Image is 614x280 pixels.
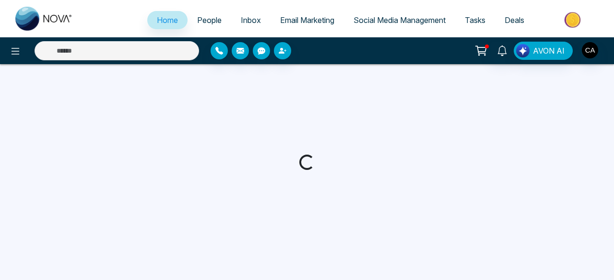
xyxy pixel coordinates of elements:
button: AVON AI [514,42,573,60]
img: User Avatar [582,42,598,58]
a: Social Media Management [344,11,455,29]
span: Inbox [241,15,261,25]
span: Deals [505,15,524,25]
img: Nova CRM Logo [15,7,73,31]
a: Tasks [455,11,495,29]
span: AVON AI [533,45,565,56]
a: People [188,11,231,29]
img: Lead Flow [516,44,530,57]
a: Deals [495,11,534,29]
a: Email Marketing [271,11,344,29]
span: Email Marketing [280,15,334,25]
img: Market-place.gif [539,9,608,31]
span: Social Media Management [354,15,446,25]
span: People [197,15,222,25]
a: Home [147,11,188,29]
span: Home [157,15,178,25]
span: Tasks [465,15,485,25]
a: Inbox [231,11,271,29]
